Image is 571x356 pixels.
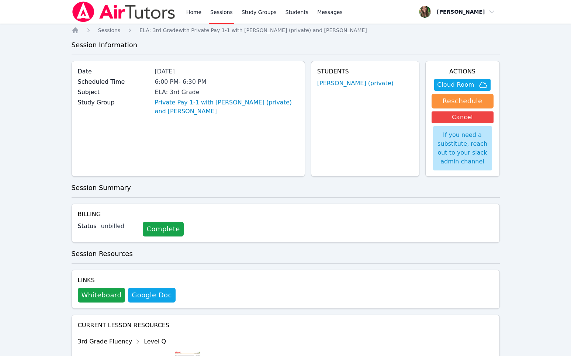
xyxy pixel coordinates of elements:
[78,210,494,219] h4: Billing
[155,88,299,97] div: ELA: 3rd Grade
[155,98,299,116] a: Private Pay 1-1 with [PERSON_NAME] (private) and [PERSON_NAME]
[432,67,494,76] h4: Actions
[317,79,394,88] a: [PERSON_NAME] (private)
[78,336,256,348] div: 3rd Grade Fluency Level Q
[433,126,492,170] div: If you need a substitute, reach out to your slack admin channel
[98,27,121,33] span: Sessions
[155,67,299,76] div: [DATE]
[434,79,490,91] button: Cloud Room
[78,288,125,303] button: Whiteboard
[432,94,494,108] button: Reschedule
[317,8,343,16] span: Messages
[317,67,413,76] h4: Students
[72,40,500,50] h3: Session Information
[78,321,494,330] h4: Current Lesson Resources
[72,27,500,34] nav: Breadcrumb
[139,27,367,34] a: ELA: 3rd Gradewith Private Pay 1-1 with [PERSON_NAME] (private) and [PERSON_NAME]
[78,77,150,86] label: Scheduled Time
[72,249,500,259] h3: Session Resources
[143,222,183,236] a: Complete
[78,276,176,285] h4: Links
[437,80,474,89] span: Cloud Room
[98,27,121,34] a: Sessions
[128,288,175,303] a: Google Doc
[78,98,150,107] label: Study Group
[78,67,150,76] label: Date
[139,27,367,33] span: ELA: 3rd Grade with Private Pay 1-1 with [PERSON_NAME] (private) and [PERSON_NAME]
[101,222,137,231] div: unbilled
[72,1,176,22] img: Air Tutors
[432,111,494,123] button: Cancel
[78,88,150,97] label: Subject
[155,77,299,86] div: 6:00 PM - 6:30 PM
[78,222,97,231] label: Status
[72,183,500,193] h3: Session Summary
